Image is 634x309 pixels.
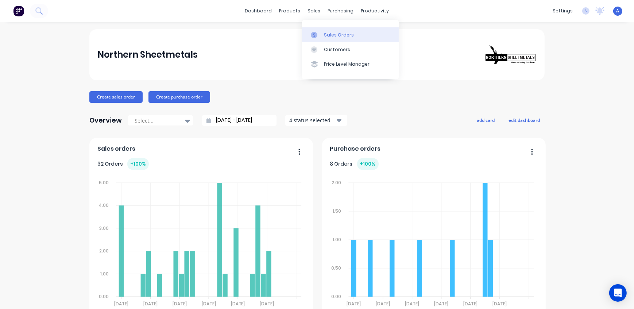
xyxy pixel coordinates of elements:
tspan: 0.00 [331,294,341,300]
tspan: 1.00 [333,236,341,243]
a: Customers [302,42,399,57]
div: Overview [89,113,122,128]
div: products [276,5,304,16]
tspan: [DATE] [231,301,245,307]
tspan: 1.00 [100,271,109,277]
button: Create sales order [89,91,143,103]
img: Northern Sheetmetals [486,45,537,65]
div: Price Level Manager [324,61,370,67]
tspan: [DATE] [173,301,187,307]
tspan: [DATE] [405,301,419,307]
span: Purchase orders [330,144,381,153]
tspan: [DATE] [347,301,361,307]
div: Customers [324,46,350,53]
div: settings [549,5,576,16]
div: 32 Orders [97,158,149,170]
tspan: [DATE] [114,301,128,307]
tspan: [DATE] [260,301,274,307]
tspan: 4.00 [98,202,109,208]
tspan: [DATE] [376,301,390,307]
tspan: [DATE] [202,301,216,307]
div: sales [304,5,324,16]
tspan: 1.50 [333,208,341,214]
a: Sales Orders [302,27,399,42]
div: 4 status selected [289,116,335,124]
div: productivity [357,5,393,16]
div: + 100 % [127,158,149,170]
div: purchasing [324,5,357,16]
tspan: 0.50 [331,265,341,271]
button: edit dashboard [504,115,545,125]
div: Sales Orders [324,32,354,38]
tspan: 2.00 [99,248,109,254]
tspan: 3.00 [99,225,109,231]
tspan: 0.00 [99,294,109,300]
div: Northern Sheetmetals [97,47,198,62]
button: Create purchase order [148,91,210,103]
tspan: [DATE] [143,301,158,307]
tspan: [DATE] [434,301,448,307]
div: 8 Orders [330,158,379,170]
a: dashboard [241,5,276,16]
div: + 100 % [357,158,379,170]
tspan: 2.00 [332,179,341,186]
img: Factory [13,5,24,16]
span: Sales orders [97,144,135,153]
tspan: 5.00 [99,179,109,186]
button: 4 status selected [285,115,347,126]
button: add card [472,115,499,125]
div: Open Intercom Messenger [609,284,627,302]
tspan: [DATE] [464,301,478,307]
span: A [616,8,619,14]
a: Price Level Manager [302,57,399,72]
tspan: [DATE] [493,301,507,307]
